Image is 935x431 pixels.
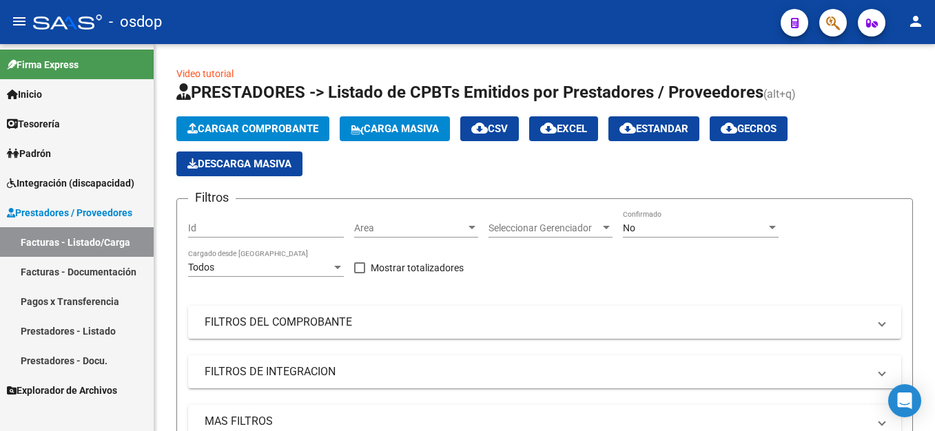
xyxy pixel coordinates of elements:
span: Seleccionar Gerenciador [489,222,600,234]
button: Descarga Masiva [176,151,302,176]
button: Estandar [608,116,699,141]
button: Cargar Comprobante [176,116,329,141]
span: Descarga Masiva [187,158,291,170]
button: Carga Masiva [340,116,450,141]
mat-panel-title: MAS FILTROS [205,414,868,429]
button: Gecros [710,116,788,141]
span: Cargar Comprobante [187,123,318,135]
span: Area [354,222,466,234]
span: CSV [471,123,508,135]
span: Explorador de Archivos [7,383,117,398]
span: Prestadores / Proveedores [7,205,132,220]
mat-icon: cloud_download [721,120,737,136]
div: Open Intercom Messenger [888,384,921,417]
span: Todos [188,262,214,273]
span: Tesorería [7,116,60,132]
span: Carga Masiva [351,123,439,135]
mat-icon: cloud_download [540,120,557,136]
mat-panel-title: FILTROS DE INTEGRACION [205,364,868,379]
mat-icon: cloud_download [471,120,488,136]
span: Firma Express [7,57,79,72]
app-download-masive: Descarga masiva de comprobantes (adjuntos) [176,151,302,176]
span: Mostrar totalizadores [371,260,464,276]
mat-expansion-panel-header: FILTROS DE INTEGRACION [188,355,901,388]
button: EXCEL [529,116,598,141]
h3: Filtros [188,188,236,207]
span: Gecros [721,123,777,135]
span: EXCEL [540,123,587,135]
span: (alt+q) [763,87,796,101]
mat-icon: menu [11,13,28,30]
span: - osdop [109,7,162,37]
mat-panel-title: FILTROS DEL COMPROBANTE [205,315,868,330]
button: CSV [460,116,519,141]
a: Video tutorial [176,68,234,79]
span: Padrón [7,146,51,161]
span: Estandar [619,123,688,135]
span: Inicio [7,87,42,102]
mat-icon: person [907,13,924,30]
mat-expansion-panel-header: FILTROS DEL COMPROBANTE [188,306,901,339]
span: Integración (discapacidad) [7,176,134,191]
span: PRESTADORES -> Listado de CPBTs Emitidos por Prestadores / Proveedores [176,83,763,102]
span: No [623,222,635,233]
mat-icon: cloud_download [619,120,636,136]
